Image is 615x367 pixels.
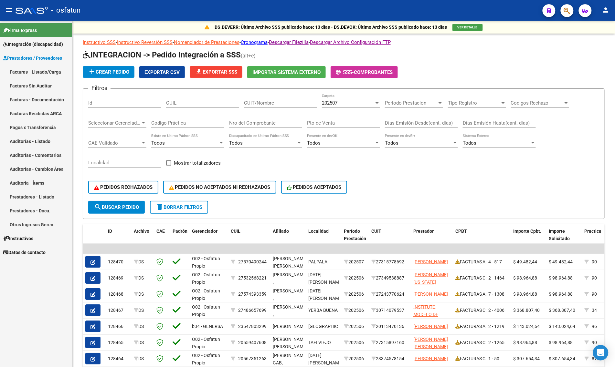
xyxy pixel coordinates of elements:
[134,307,151,314] div: DS
[105,224,131,253] datatable-header-cell: ID
[413,272,448,292] span: [PERSON_NAME] [US_STATE][PERSON_NAME]
[371,307,408,314] div: 30714079537
[592,340,597,345] span: 90
[281,181,347,194] button: PEDIDOS ACEPTADOS
[3,55,62,62] span: Prestadores / Proveedores
[453,224,511,253] datatable-header-cell: CPBT
[134,258,151,266] div: DS
[83,66,134,78] button: Crear Pedido
[83,50,241,59] span: INTEGRACION -> Pedido Integración a SSS
[241,39,268,45] a: Cronograma
[369,224,411,253] datatable-header-cell: CUIT
[310,39,391,45] a: Descargar Archivo Configuración FTP
[371,355,408,362] div: 23374578154
[134,274,151,282] div: DS
[287,184,342,190] span: PEDIDOS ACEPTADOS
[94,184,153,190] span: PEDIDOS RECHAZADOS
[592,259,597,264] span: 90
[371,291,408,298] div: 27243770624
[354,69,393,75] span: Comprobantes
[307,140,321,146] span: Todos
[88,181,158,194] button: PEDIDOS RECHAZADOS
[455,291,508,298] div: FACTURAS A : 7 - 1308
[156,229,165,234] span: CAE
[592,324,597,329] span: 96
[170,224,189,253] datatable-header-cell: Padrón
[231,229,240,234] span: CUIL
[371,323,408,330] div: 20113470136
[5,6,13,14] mat-icon: menu
[273,337,307,357] span: [PERSON_NAME] [PERSON_NAME] ,
[308,259,327,264] span: PALPALA
[273,288,307,301] span: [PERSON_NAME] ,
[549,291,573,297] span: $ 98.964,88
[455,323,508,330] div: FACTURAS A : 2 - 1219
[344,274,366,282] div: 202506
[190,66,242,78] button: Exportar SSS
[108,291,129,298] div: 128468
[592,356,597,361] span: 87
[549,308,576,313] span: $ 368.807,40
[546,224,582,253] datatable-header-cell: Importe Solicitado
[108,307,129,314] div: 128467
[514,340,537,345] span: $ 98.964,88
[514,308,540,313] span: $ 368.807,40
[131,224,154,253] datatable-header-cell: Archivo
[108,339,129,346] div: 128465
[413,337,448,349] span: [PERSON_NAME] [PERSON_NAME]
[371,339,408,346] div: 27315897160
[385,100,437,106] span: Periodo Prestacion
[585,229,602,234] span: Practica
[273,324,308,329] span: [PERSON_NAME],
[336,69,354,75] span: -
[273,272,307,285] span: [PERSON_NAME] ,
[344,291,366,298] div: 202506
[88,84,111,93] h3: Filtros
[238,274,267,282] div: 27532568221
[174,39,239,45] a: Nomenclador de Prestaciones
[341,224,369,253] datatable-header-cell: Período Prestación
[511,100,563,106] span: Codigos Rechazo
[549,275,573,280] span: $ 98.964,88
[592,291,597,297] span: 90
[88,120,141,126] span: Seleccionar Gerenciador
[195,68,203,76] mat-icon: file_download
[331,66,398,78] button: -Comprobantes
[308,308,338,313] span: YERBA BUENA
[413,304,442,339] span: INSTITUTO MODELO DE EDUCACION Y ADAPTACION S.R.L.
[385,140,398,146] span: Todos
[455,355,508,362] div: FACTURAS C : 1 - 50
[192,229,217,234] span: Gerenciador
[269,39,309,45] a: Descargar Filezilla
[195,69,237,75] span: Exportar SSS
[273,229,289,234] span: Afiliado
[371,229,381,234] span: CUIT
[582,224,605,253] datatable-header-cell: Practica
[306,224,341,253] datatable-header-cell: Localidad
[344,339,366,346] div: 202506
[156,203,164,211] mat-icon: delete
[308,340,331,345] span: TAFI VIEJO
[458,25,478,29] span: VER DETALLE
[83,39,605,46] p: - - - - -
[163,181,276,194] button: PEDIDOS NO ACEPTADOS NI RECHAZADOS
[189,224,228,253] datatable-header-cell: Gerenciador
[134,355,151,362] div: DS
[173,229,187,234] span: Padrón
[241,53,256,59] span: (alt+e)
[411,224,453,253] datatable-header-cell: Prestador
[592,308,597,313] span: 34
[238,291,267,298] div: 27574393359
[252,69,321,75] span: Importar Sistema Externo
[3,41,63,48] span: Integración (discapacidad)
[117,39,173,45] a: Instructivo Reversión SSS
[344,258,366,266] div: 202507
[413,259,448,264] span: [PERSON_NAME]
[308,324,352,329] span: [GEOGRAPHIC_DATA]
[238,339,267,346] div: 20559407608
[192,324,223,329] span: b34 - GENERSA
[273,304,307,317] span: [PERSON_NAME] ,
[273,353,307,365] span: [PERSON_NAME] GAB,
[308,272,343,292] span: [DATE][PERSON_NAME] DE TUCUMA
[514,291,537,297] span: $ 98.964,88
